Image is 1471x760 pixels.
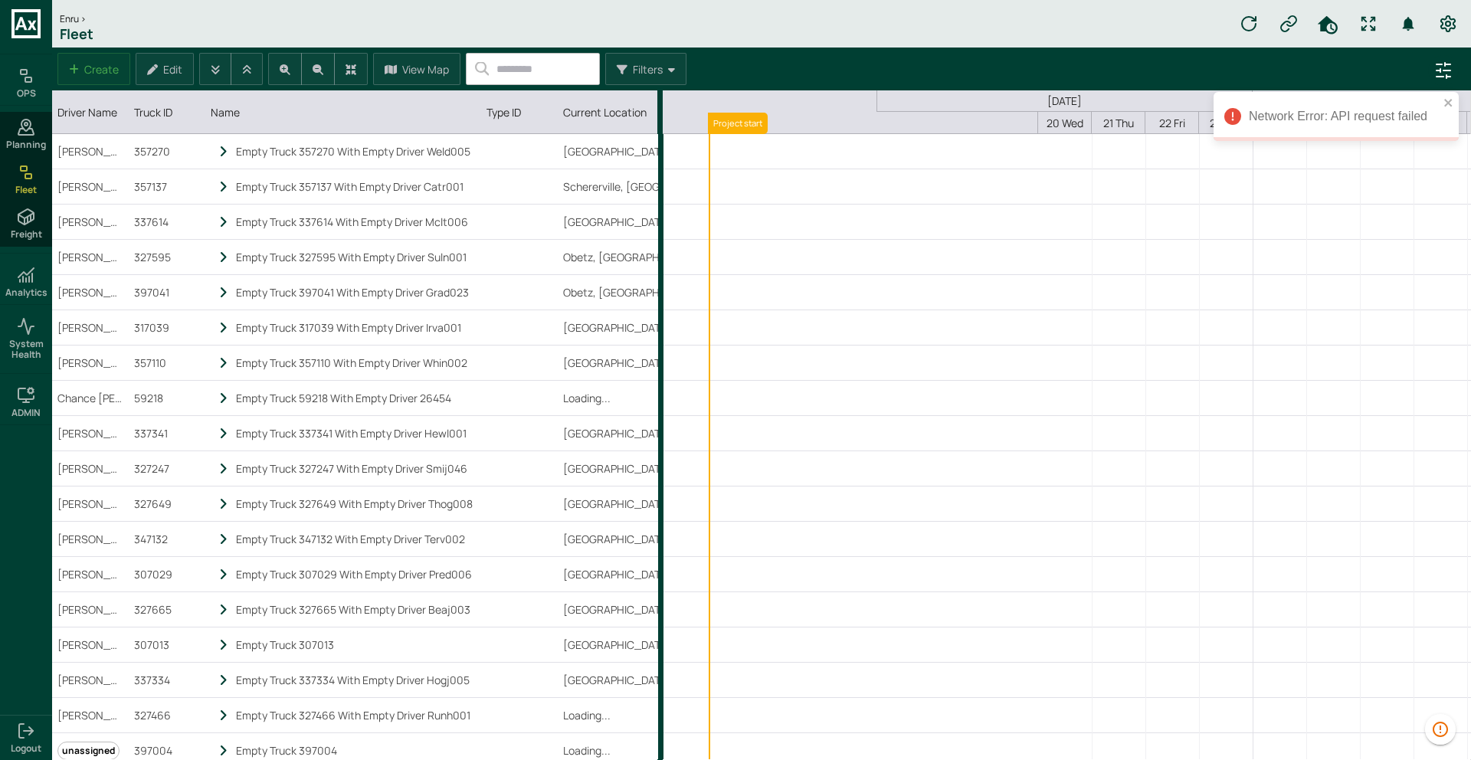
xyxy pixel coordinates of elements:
span: unassigned [58,743,119,758]
div: Empty Truck 347132 With Empty Driver Terv002 [236,532,475,546]
span: [GEOGRAPHIC_DATA], [GEOGRAPHIC_DATA] [563,426,786,441]
span: Freight [11,229,42,240]
div: 307013 [129,627,205,662]
button: Filters Menu [605,53,686,85]
h6: ADMIN [11,408,41,418]
div: Truck ID [134,105,199,120]
div: 327247 [129,451,205,486]
span: [GEOGRAPHIC_DATA], [GEOGRAPHIC_DATA] [563,496,786,511]
div: [PERSON_NAME] (CPA) [52,486,129,521]
span: Obetz, [GEOGRAPHIC_DATA] [563,285,707,300]
span: Loading... [563,391,611,405]
div: 347132 [129,522,205,556]
button: Expand all [199,53,231,85]
span: [GEOGRAPHIC_DATA], [GEOGRAPHIC_DATA] [563,215,786,229]
span: 21 Thu [1103,116,1134,130]
span: Loading... [563,743,611,758]
button: 1045 data issues [1425,714,1456,745]
div: Empty Truck 337614 With Empty Driver Mclt006 [236,215,475,229]
button: Zoom in [268,53,302,85]
div: [PERSON_NAME] (CPA) [52,240,129,274]
span: [GEOGRAPHIC_DATA], [GEOGRAPHIC_DATA] [563,355,786,370]
button: Refresh data [1233,8,1264,39]
div: 327665 [129,592,205,627]
span: [GEOGRAPHIC_DATA], [GEOGRAPHIC_DATA] [563,637,786,652]
div: 59218 [129,381,205,415]
span: [DATE] [1040,93,1090,108]
div: [PERSON_NAME] (HUT) [52,663,129,697]
div: Empty Truck 59218 With Empty Driver 26454 [236,391,475,405]
span: Schererville, [GEOGRAPHIC_DATA] [563,179,735,194]
label: Project start [713,118,762,129]
input: Search... [489,54,599,83]
div: [PERSON_NAME] (HDZ) [52,557,129,591]
div: Truck ID column. SPACE for context menu, ENTER to sort [129,90,205,133]
div: Empty Truck 327665 With Empty Driver Beaj003 [236,602,475,617]
span: System Health [3,339,49,361]
div: Current Location [563,105,659,120]
div: 357110 [129,346,205,380]
button: Manual Assignment [1273,8,1304,39]
span: [GEOGRAPHIC_DATA], [GEOGRAPHIC_DATA] [563,320,786,335]
div: Empty Truck 337341 With Empty Driver Hewl001 [236,426,475,441]
div: Empty Truck 357110 With Empty Driver Whin002 [236,355,475,370]
div: Chance [PERSON_NAME] [52,381,129,415]
div: 327649 [129,486,205,521]
div: Network Error: API request failed [1214,92,1459,141]
div: Empty Truck 397004 [236,743,475,758]
button: close [1443,97,1454,111]
svg: Preferences [1439,15,1457,33]
div: Name column. SPACE for context menu, ENTER to sort [205,90,481,133]
div: Empty Truck 397041 With Empty Driver Grad023 [236,285,475,300]
div: Type ID column. SPACE for context menu, ENTER to sort [481,90,558,133]
span: Planning [6,139,46,150]
div: Enru > [52,12,101,26]
span: Fleet [15,185,37,195]
div: Empty Truck 327466 With Empty Driver Runh001 [236,708,475,722]
span: [GEOGRAPHIC_DATA], [GEOGRAPHIC_DATA] [563,144,786,159]
span: 22 Fri [1159,116,1185,130]
div: [PERSON_NAME] (CPA) [52,310,129,345]
div: Empty Truck 337334 With Empty Driver Hogj005 [236,673,475,687]
div: [PERSON_NAME] (CPA) [52,205,129,239]
span: [GEOGRAPHIC_DATA], [GEOGRAPHIC_DATA] [563,673,786,687]
div: [PERSON_NAME] (HUT) [52,346,129,380]
div: Empty Truck 357137 With Empty Driver Catr001 [236,179,475,194]
div: 357137 [129,169,205,204]
div: 337614 [129,205,205,239]
span: 23 Sat [1210,116,1242,130]
div: [PERSON_NAME] (CPA) [52,169,129,204]
div: [PERSON_NAME] (HDZ) [52,627,129,662]
label: Filters [633,62,663,77]
div: [PERSON_NAME] (HDZ) [52,698,129,732]
label: View Map [402,62,449,77]
span: Logout [11,743,41,754]
div: Driver Name column. SPACE for context menu, ENTER to sort [52,90,129,133]
div: Current Location column. SPACE for context menu, ENTER to sort [558,90,665,133]
span: 20 Wed [1047,116,1083,130]
button: Collapse all [231,53,263,85]
div: 337341 [129,416,205,450]
h6: Analytics [5,287,48,298]
div: Empty Truck 327595 With Empty Driver Suln001 [236,250,475,264]
h6: OPS [17,88,36,99]
button: Zoom to fit [334,53,368,85]
span: Obetz, [GEOGRAPHIC_DATA] [563,250,707,264]
div: [PERSON_NAME] (HUT) [52,592,129,627]
div: [PERSON_NAME] (CPA) [52,522,129,556]
div: [PERSON_NAME] (HDZ) Tr [52,451,129,486]
span: [GEOGRAPHIC_DATA], [GEOGRAPHIC_DATA] [563,532,786,546]
span: Loading... [563,708,611,722]
div: 357270 [129,134,205,169]
div: Empty Truck 307029 With Empty Driver Pred006 [236,567,475,581]
span: [GEOGRAPHIC_DATA], [GEOGRAPHIC_DATA] [563,567,786,581]
button: Create new task [57,53,130,85]
div: Empty Truck 327649 With Empty Driver Thog008 [236,496,475,511]
button: Zoom out [301,53,335,85]
div: 327595 [129,240,205,274]
div: 307029 [129,557,205,591]
div: Driver Name [57,105,123,120]
div: 327466 [129,698,205,732]
button: Edit selected task [136,53,194,85]
div: 337334 [129,663,205,697]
